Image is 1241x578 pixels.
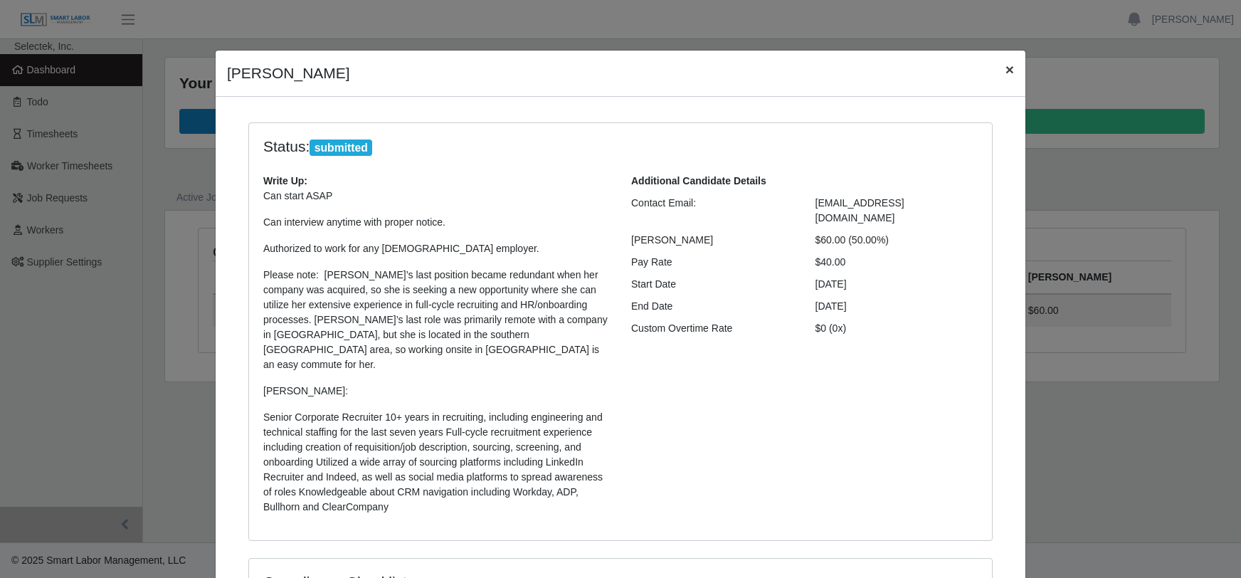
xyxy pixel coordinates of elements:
[805,277,989,292] div: [DATE]
[263,215,610,230] p: Can interview anytime with proper notice.
[815,197,904,224] span: [EMAIL_ADDRESS][DOMAIN_NAME]
[1005,61,1014,78] span: ×
[631,175,766,186] b: Additional Candidate Details
[263,137,794,157] h4: Status:
[263,189,610,204] p: Can start ASAP
[263,241,610,256] p: Authorized to work for any [DEMOGRAPHIC_DATA] employer.
[815,300,847,312] span: [DATE]
[994,51,1025,88] button: Close
[263,384,610,399] p: [PERSON_NAME]:
[620,277,805,292] div: Start Date
[620,299,805,314] div: End Date
[620,321,805,336] div: Custom Overtime Rate
[227,62,350,85] h4: [PERSON_NAME]
[263,268,610,372] p: Please note: [PERSON_NAME]’s last position became redundant when her company was acquired, so she...
[815,322,847,334] span: $0 (0x)
[805,255,989,270] div: $40.00
[263,189,610,515] p: Senior Corporate Recruiter 10+ years in recruiting, including engineering and technical staffing ...
[620,255,805,270] div: Pay Rate
[263,175,307,186] b: Write Up:
[805,233,989,248] div: $60.00 (50.00%)
[310,140,372,157] span: submitted
[620,233,805,248] div: [PERSON_NAME]
[620,196,805,226] div: Contact Email:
